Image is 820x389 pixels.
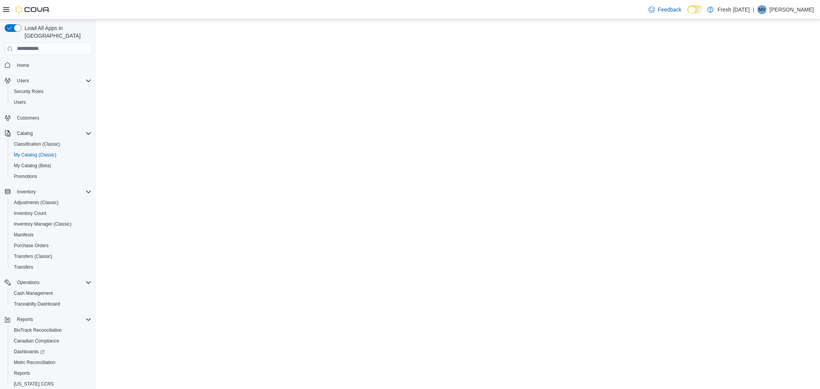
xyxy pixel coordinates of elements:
[11,230,37,239] a: Manifests
[14,349,45,355] span: Dashboards
[11,263,91,272] span: Transfers
[14,338,59,344] span: Canadian Compliance
[11,161,91,170] span: My Catalog (Beta)
[14,76,91,85] span: Users
[11,241,52,250] a: Purchase Orders
[11,241,91,250] span: Purchase Orders
[11,140,63,149] a: Classification (Classic)
[8,97,95,108] button: Users
[14,99,26,105] span: Users
[17,115,39,121] span: Customers
[11,209,91,218] span: Inventory Count
[11,358,58,367] a: Metrc Reconciliation
[11,379,57,389] a: [US_STATE] CCRS
[14,141,60,147] span: Classification (Classic)
[14,253,52,259] span: Transfers (Classic)
[8,325,95,336] button: BioTrack Reconciliation
[11,326,65,335] a: BioTrack Reconciliation
[11,140,91,149] span: Classification (Classic)
[14,129,91,138] span: Catalog
[11,230,91,239] span: Manifests
[14,173,37,180] span: Promotions
[11,150,60,160] a: My Catalog (Classic)
[17,130,33,136] span: Catalog
[645,2,684,17] a: Feedback
[11,172,91,181] span: Promotions
[11,172,40,181] a: Promotions
[2,60,95,71] button: Home
[14,163,51,169] span: My Catalog (Beta)
[2,314,95,325] button: Reports
[14,359,55,366] span: Metrc Reconciliation
[14,243,49,249] span: Purchase Orders
[17,62,29,68] span: Home
[22,24,91,40] span: Load All Apps in [GEOGRAPHIC_DATA]
[14,61,32,70] a: Home
[11,369,91,378] span: Reports
[14,88,43,95] span: Security Roles
[2,75,95,86] button: Users
[8,197,95,208] button: Adjustments (Classic)
[8,219,95,229] button: Inventory Manager (Classic)
[14,264,33,270] span: Transfers
[8,357,95,368] button: Metrc Reconciliation
[14,315,36,324] button: Reports
[14,60,91,70] span: Home
[8,160,95,171] button: My Catalog (Beta)
[8,346,95,357] a: Dashboards
[14,221,72,227] span: Inventory Manager (Classic)
[14,278,43,287] button: Operations
[17,316,33,323] span: Reports
[14,129,36,138] button: Catalog
[11,198,91,207] span: Adjustments (Classic)
[11,336,62,346] a: Canadian Compliance
[14,315,91,324] span: Reports
[2,277,95,288] button: Operations
[8,229,95,240] button: Manifests
[14,381,54,387] span: [US_STATE] CCRS
[757,5,767,14] div: Matt Vaughn
[753,5,754,14] p: |
[11,87,91,96] span: Security Roles
[17,78,29,84] span: Users
[11,252,91,261] span: Transfers (Classic)
[8,240,95,251] button: Purchase Orders
[658,6,681,13] span: Feedback
[14,152,57,158] span: My Catalog (Classic)
[14,113,42,123] a: Customers
[17,189,36,195] span: Inventory
[11,219,91,229] span: Inventory Manager (Classic)
[11,209,50,218] a: Inventory Count
[14,76,32,85] button: Users
[11,299,63,309] a: Traceabilty Dashboard
[11,326,91,335] span: BioTrack Reconciliation
[8,368,95,379] button: Reports
[14,327,62,333] span: BioTrack Reconciliation
[770,5,814,14] p: [PERSON_NAME]
[8,150,95,160] button: My Catalog (Classic)
[14,232,33,238] span: Manifests
[8,336,95,346] button: Canadian Compliance
[14,301,60,307] span: Traceabilty Dashboard
[14,187,39,196] button: Inventory
[2,128,95,139] button: Catalog
[8,299,95,309] button: Traceabilty Dashboard
[14,187,91,196] span: Inventory
[758,5,765,14] span: MV
[8,288,95,299] button: Cash Management
[8,171,95,182] button: Promotions
[8,262,95,273] button: Transfers
[8,86,95,97] button: Security Roles
[11,299,91,309] span: Traceabilty Dashboard
[14,210,47,216] span: Inventory Count
[2,186,95,197] button: Inventory
[8,208,95,219] button: Inventory Count
[11,252,55,261] a: Transfers (Classic)
[11,219,75,229] a: Inventory Manager (Classic)
[11,289,56,298] a: Cash Management
[11,161,54,170] a: My Catalog (Beta)
[717,5,750,14] p: Fresh [DATE]
[14,199,58,206] span: Adjustments (Classic)
[11,198,62,207] a: Adjustments (Classic)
